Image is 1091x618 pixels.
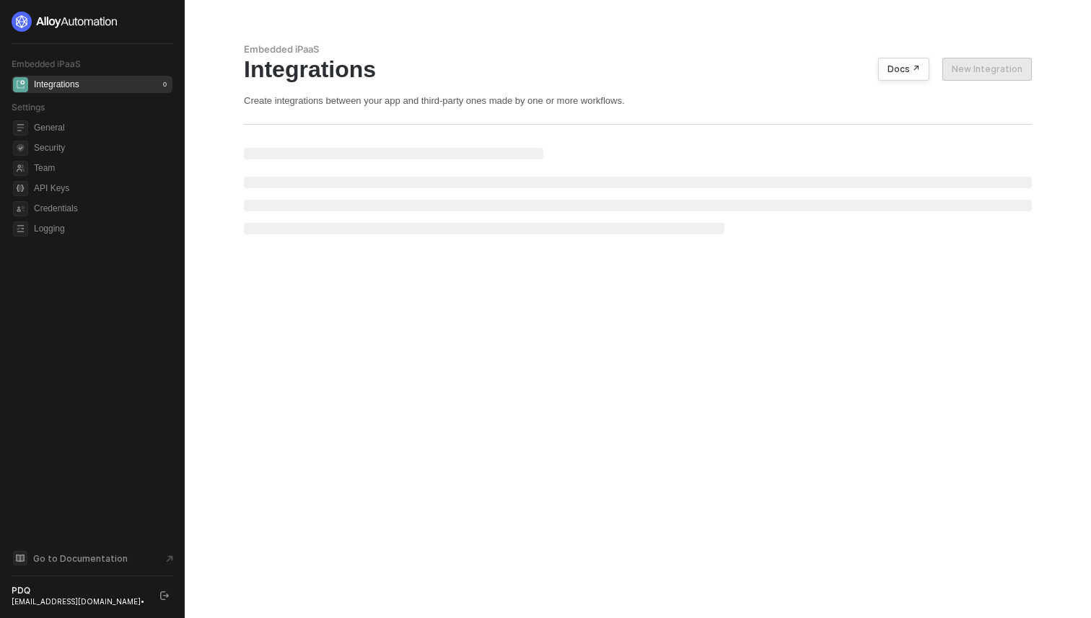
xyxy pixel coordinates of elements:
div: Integrations [34,79,79,91]
span: General [34,119,170,136]
span: logging [13,221,28,237]
a: logo [12,12,172,32]
span: Go to Documentation [33,552,128,565]
div: PDQ [12,585,147,596]
span: documentation [13,551,27,565]
span: Embedded iPaaS [12,58,81,69]
button: Docs ↗ [878,58,929,81]
span: team [13,161,28,176]
span: Security [34,139,170,156]
span: integrations [13,77,28,92]
span: Settings [12,102,45,112]
div: [EMAIL_ADDRESS][DOMAIN_NAME] • [12,596,147,606]
div: Create integrations between your app and third-party ones made by one or more workflows. [244,94,1032,107]
span: api-key [13,181,28,196]
button: New Integration [942,58,1032,81]
span: Logging [34,220,170,237]
div: Embedded iPaaS [244,43,1032,56]
span: API Keys [34,180,170,197]
span: general [13,120,28,136]
span: credentials [13,201,28,216]
div: 0 [160,79,170,90]
span: Credentials [34,200,170,217]
a: Knowledge Base [12,549,173,567]
div: Docs ↗ [888,63,920,75]
span: document-arrow [162,552,177,566]
span: logout [160,591,169,600]
div: Integrations [244,56,1032,83]
span: security [13,141,28,156]
span: Team [34,159,170,177]
img: logo [12,12,118,32]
